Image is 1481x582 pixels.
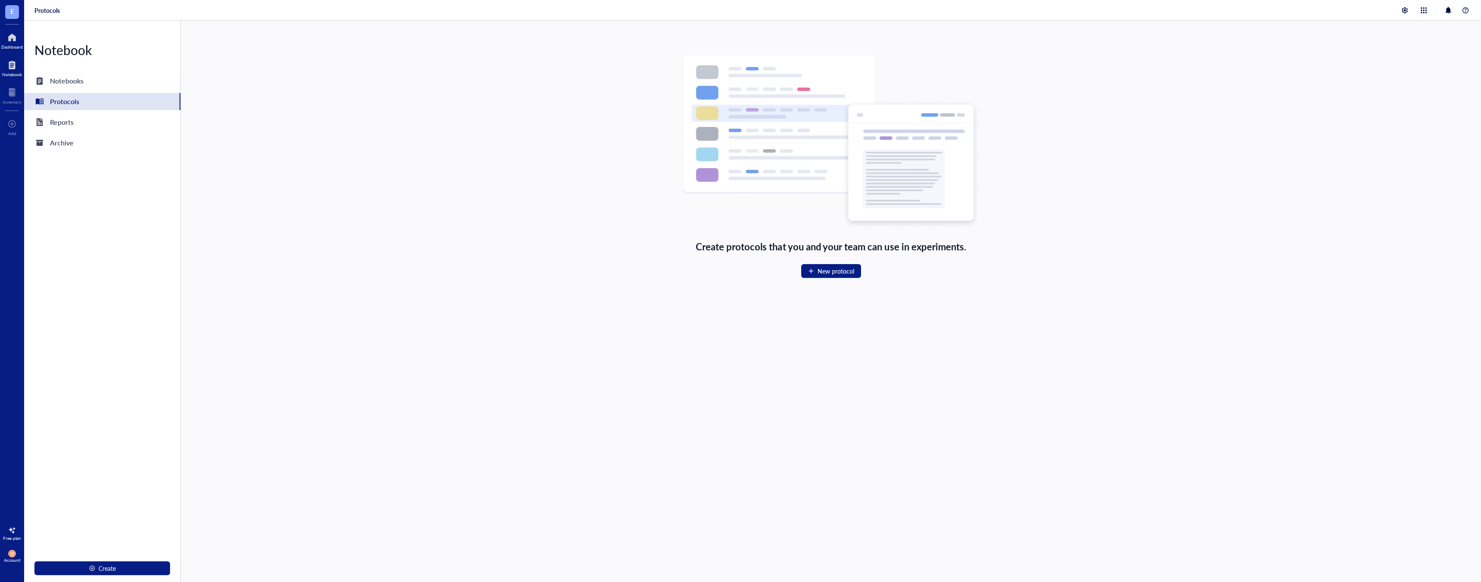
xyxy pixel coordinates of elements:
[10,6,14,16] span: E
[50,95,79,108] div: Protocols
[99,565,116,572] span: Create
[50,75,84,87] div: Notebooks
[1,31,23,49] a: Dashboard
[2,72,22,77] div: Notebook
[24,93,180,110] a: Protocols
[3,86,22,105] a: Inventory
[24,114,180,131] a: Reports
[2,58,22,77] a: Notebook
[50,116,74,128] div: Reports
[34,561,170,575] button: Create
[801,264,861,278] button: New protocol
[4,557,21,563] div: Account
[24,41,180,59] div: Notebook
[682,55,980,229] img: Empty state
[3,536,21,541] div: Free plan
[24,72,180,89] a: Notebooks
[50,137,74,149] div: Archive
[818,268,854,274] span: New protocol
[8,131,16,136] div: Add
[696,239,967,254] div: Create protocols that you and your team can use in experiments.
[3,99,22,105] div: Inventory
[1,44,23,49] div: Dashboard
[34,6,60,14] a: Protocols
[24,134,180,151] a: Archive
[10,551,14,556] span: ST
